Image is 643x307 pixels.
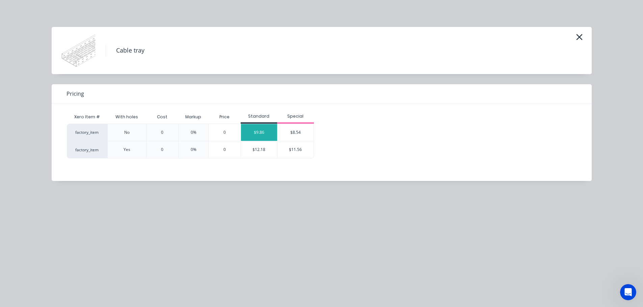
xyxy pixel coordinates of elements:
div: $12.18 [241,141,277,158]
div: No [124,129,130,135]
div: Xero Item # [67,110,107,124]
div: 0% [191,129,196,135]
div: $8.54 [277,124,314,141]
iframe: Intercom live chat [620,284,636,300]
div: 0 [209,124,241,141]
div: Special [277,113,314,119]
div: Cost [146,110,179,124]
div: 0% [191,147,196,153]
div: $9.86 [241,124,277,141]
div: 0 [161,147,163,153]
div: $11.56 [277,141,314,158]
span: Pricing [66,90,84,98]
div: Markup [178,110,208,124]
div: factory_item [67,124,107,141]
div: With holes [110,109,143,125]
div: 0 [209,141,241,158]
img: Cable tray [62,34,96,67]
div: Price [208,110,241,124]
div: factory_item [67,141,107,158]
div: Yes [124,147,130,153]
div: 0 [161,129,163,135]
h4: Cable tray [106,44,155,57]
button: go back [4,3,17,16]
div: Standard [241,113,277,119]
